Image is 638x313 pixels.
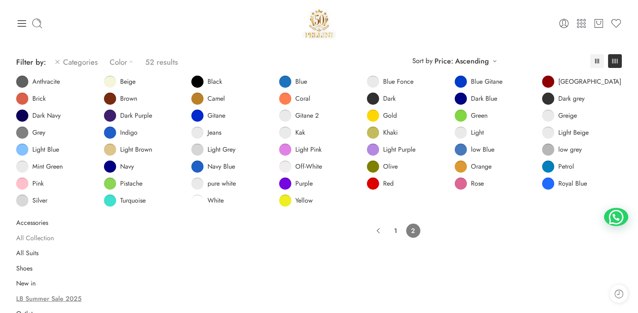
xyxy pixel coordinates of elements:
[383,180,394,188] span: Red
[558,112,577,120] span: Greige
[302,6,337,40] img: Pellini
[455,178,484,190] a: Rose
[208,112,225,120] span: Gitane
[16,219,48,227] a: Accessories
[279,110,319,122] a: Gitane 2
[367,161,398,173] a: Olive
[542,93,585,105] a: Dark grey
[471,129,484,137] span: Light
[120,197,146,205] span: Turquoise
[145,53,178,72] p: 52 results
[170,224,622,239] nav: Product Pagination
[16,279,36,288] a: New in
[455,76,502,88] a: Blue Gitane
[191,178,236,190] a: pure white
[16,249,38,257] a: All Suits
[279,93,310,105] a: Coral
[542,161,574,173] a: Petrol
[279,178,313,190] a: Purple
[558,129,589,137] span: Light Beige
[104,76,136,88] a: Beige
[208,163,235,171] span: Navy Blue
[455,93,497,105] a: Dark Blue
[295,112,319,120] span: Gitane 2
[558,78,621,86] span: [GEOGRAPHIC_DATA]
[32,112,61,120] span: Dark Navy
[383,146,415,154] span: Light Purple
[16,161,63,173] a: Mint Green
[104,178,142,190] a: Pistache
[32,146,59,154] span: Light Blue
[455,110,488,122] a: Green
[16,295,82,303] a: LB Summer Sale 2025
[558,95,585,103] span: Dark grey
[279,161,322,173] a: Off-White
[471,163,492,171] span: Orange
[16,127,45,139] a: Grey
[54,53,98,72] a: Categories
[32,197,47,205] span: Silver
[191,161,235,173] a: Navy Blue
[208,146,235,154] span: Light Grey
[16,57,46,68] span: Filter by:
[191,195,224,207] a: White
[610,18,622,29] a: Wishlist
[279,144,322,156] a: Light Pink
[16,76,60,88] a: Anthracite
[295,95,310,103] span: Coral
[16,195,47,207] a: Silver
[120,112,152,120] span: Dark Purple
[471,112,488,120] span: Green
[383,78,413,86] span: Blue Fonce
[191,110,225,122] a: Gitane
[208,197,224,205] span: White
[120,146,152,154] span: Light Brown
[104,195,146,207] a: Turquoise
[32,180,44,188] span: Pink
[16,264,32,273] a: Shoes
[295,78,307,86] span: Blue
[558,146,582,154] span: low grey
[208,95,225,103] span: Camel
[208,78,222,86] span: Black
[191,93,225,105] a: Camel
[367,144,415,156] a: Light Purple
[120,163,134,171] span: Navy
[32,129,45,137] span: Grey
[383,129,398,137] span: Khaki
[279,127,305,139] a: Kak
[16,178,44,190] a: Pink
[191,127,221,139] a: Jeans
[389,224,403,238] a: Page 1
[295,197,313,205] span: Yellow
[16,144,59,156] a: Light Blue
[191,144,235,156] a: Light Grey
[110,53,137,72] a: Color
[383,112,397,120] span: Gold
[471,146,494,154] span: low Blue
[383,95,396,103] span: Dark
[367,178,394,190] a: Red
[435,55,489,67] a: Price: Ascending
[120,95,137,103] span: Brown
[471,95,497,103] span: Dark Blue
[104,110,152,122] a: Dark Purple
[558,180,587,188] span: Royal Blue
[295,180,313,188] span: Purple
[542,127,589,139] a: Light Beige
[16,234,54,242] a: All Collection
[406,224,420,238] span: Page 2
[120,129,138,137] span: Indigo
[295,146,322,154] span: Light Pink
[367,76,413,88] a: Blue Fonce
[471,180,484,188] span: Rose
[542,178,587,190] a: Royal Blue
[104,93,137,105] a: Brown
[367,127,398,139] a: Khaki
[471,78,502,86] span: Blue Gitane
[120,180,142,188] span: Pistache
[295,163,322,171] span: Off-White
[302,6,337,40] a: Pellini -
[412,54,432,68] span: Sort by
[191,76,222,88] a: Black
